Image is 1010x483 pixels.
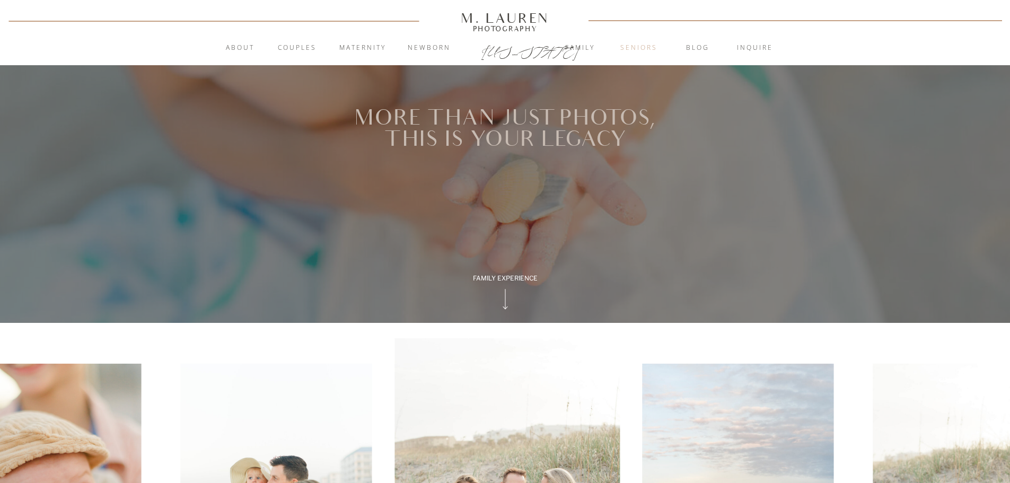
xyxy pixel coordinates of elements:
[610,43,668,54] a: Seniors
[350,108,661,153] h1: More than just photos, this is your legacy
[469,274,541,283] div: Family Experience
[456,26,554,31] a: Photography
[669,43,726,54] a: blog
[429,12,581,24] a: M. Lauren
[726,43,784,54] a: inquire
[269,43,326,54] a: Couples
[551,43,609,54] a: Family
[481,43,530,56] a: [US_STATE]
[401,43,458,54] a: Newborn
[220,43,261,54] a: About
[334,43,391,54] a: Maternity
